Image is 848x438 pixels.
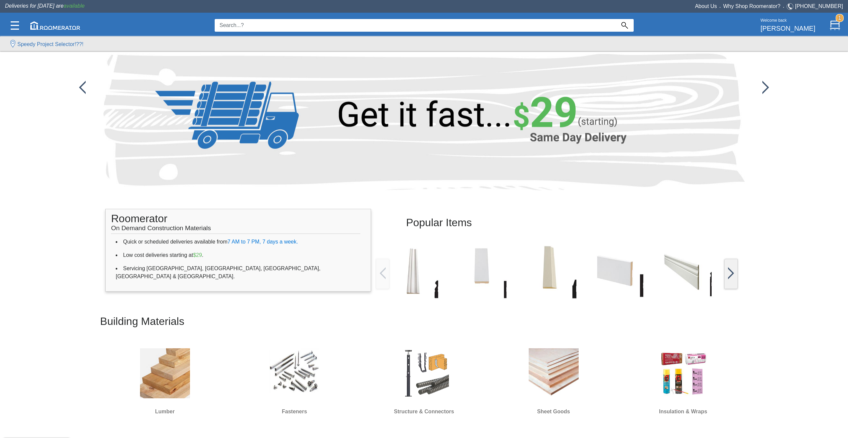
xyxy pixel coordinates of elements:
[589,242,647,300] img: /app/images/Buttons/favicon.jpg
[5,3,85,9] span: Deliveries for [DATE] are
[452,242,511,300] img: /app/images/Buttons/favicon.jpg
[406,211,707,234] h2: Popular Items
[193,252,202,258] span: $29
[269,348,319,398] img: Screw.jpg
[100,310,748,333] h2: Building Materials
[641,407,725,416] h6: Insulation & Wraps
[780,6,787,9] span: •
[512,343,595,420] a: Sheet Goods
[64,3,85,9] span: available
[529,348,579,398] img: Sheet_Good.jpg
[253,343,336,420] a: Fasteners
[30,21,80,30] img: roomerator-logo.svg
[79,81,86,94] img: /app/images/Buttons/favicon.jpg
[116,249,360,262] li: Low cost deliveries starting at .
[399,348,449,398] img: S&H.jpg
[123,343,207,420] a: Lumber
[382,343,466,420] a: Structure & Connectors
[728,267,734,279] img: /app/images/Buttons/favicon.jpg
[521,242,579,300] img: /app/images/Buttons/favicon.jpg
[787,2,795,11] img: Telephone.svg
[795,3,843,9] a: [PHONE_NUMBER]
[512,407,595,416] h6: Sheet Goods
[382,407,466,416] h6: Structure & Connectors
[657,242,716,300] img: /app/images/Buttons/favicon.jpg
[140,348,190,398] img: Lumber.jpg
[762,81,769,94] img: /app/images/Buttons/favicon.jpg
[621,22,628,29] img: Search_Icon.svg
[11,21,19,30] img: Categories.svg
[836,14,844,22] strong: 1
[215,19,616,32] input: Search...?
[726,242,784,300] img: /app/images/Buttons/favicon.jpg
[17,40,83,48] label: Speedy Project Selector!??!
[380,267,386,279] img: /app/images/Buttons/favicon.jpg
[695,3,717,9] a: About Us
[830,20,840,30] img: Cart.svg
[111,209,360,234] h1: Roomerator
[123,407,207,416] h6: Lumber
[253,407,336,416] h6: Fasteners
[116,235,360,249] li: Quick or scheduled deliveries available from
[723,3,781,9] a: Why Shop Roomerator?
[227,239,298,245] span: 7 AM to 7 PM, 7 days a week.
[641,343,725,420] a: Insulation & Wraps
[384,242,442,300] img: /app/images/Buttons/favicon.jpg
[116,262,360,283] li: Servicing [GEOGRAPHIC_DATA], [GEOGRAPHIC_DATA], [GEOGRAPHIC_DATA], [GEOGRAPHIC_DATA] & [GEOGRAPHI...
[658,348,708,398] img: Insulation.jpg
[111,221,211,232] span: On Demand Construction Materials
[717,6,723,9] span: •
